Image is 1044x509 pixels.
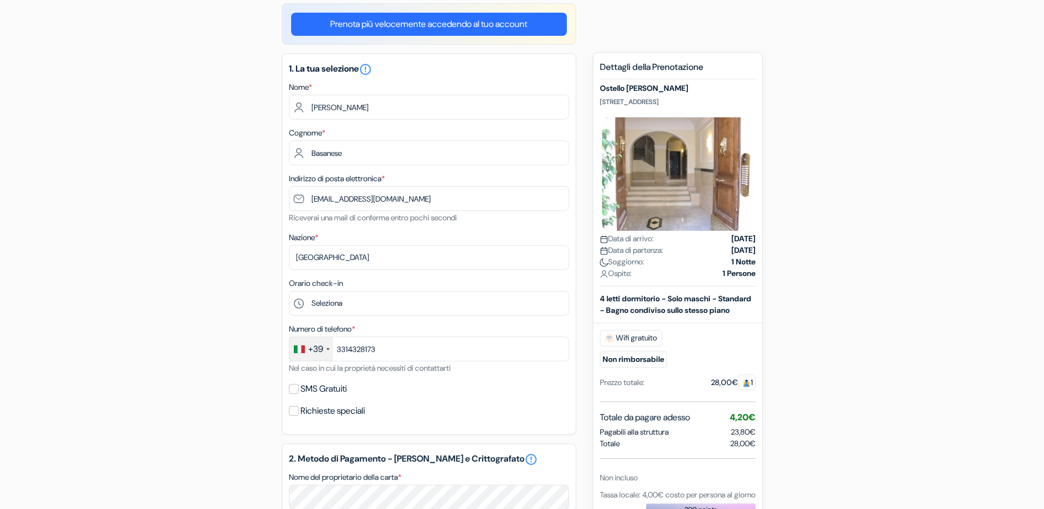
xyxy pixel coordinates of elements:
span: Totale da pagare adesso [600,411,690,424]
a: Prenota più velocemente accedendo al tuo account [291,13,567,36]
strong: 1 Persone [723,268,756,279]
label: Orario check-in [289,278,343,289]
div: Italy (Italia): +39 [289,337,333,361]
img: moon.svg [600,258,608,267]
h5: Ostello [PERSON_NAME] [600,84,756,93]
input: Inserisci il nome [289,95,569,120]
span: 1 [738,375,756,390]
small: Nel caso in cui la proprietà necessiti di contattarti [289,363,451,373]
h5: 2. Metodo di Pagamento - [PERSON_NAME] e Crittografato [289,453,569,466]
small: Non rimborsabile [600,351,667,368]
label: Numero di telefono [289,323,355,335]
label: Cognome [289,127,325,139]
label: Nome del proprietario della carta [289,472,401,483]
b: 4 letti dormitorio - Solo maschi - Standard - Bagno condiviso sullo stesso piano [600,294,751,315]
strong: 1 Notte [731,256,756,268]
span: 4,20€ [730,411,756,423]
input: Inserisci il cognome [289,140,569,165]
small: Riceverai una mail di conferma entro pochi secondi [289,213,457,223]
img: user_icon.svg [600,270,608,278]
span: Tassa locale: 4,00€ costo per persona al giorno [600,490,756,500]
span: Data di arrivo: [600,233,654,245]
input: 312 345 6789 [289,337,569,361]
h5: 1. La tua selezione [289,63,569,76]
input: Inserisci il tuo indirizzo email [289,186,569,211]
span: Data di partenza: [600,245,663,256]
span: Soggiorno: [600,256,644,268]
span: Ospite: [600,268,632,279]
strong: [DATE] [731,245,756,256]
p: [STREET_ADDRESS] [600,98,756,106]
img: calendar.svg [600,235,608,243]
span: Totale [600,438,620,450]
label: Nazione [289,232,318,243]
span: Wifi gratuito [600,330,662,346]
label: Indirizzo di posta elettronica [289,173,385,185]
a: error_outline [359,63,372,74]
img: guest.svg [742,379,751,387]
img: free_wifi.svg [605,334,614,343]
strong: [DATE] [731,233,756,245]
div: +39 [308,343,323,356]
label: Nome [289,82,312,93]
span: Pagabili alla struttura [600,426,669,438]
a: error_outline [524,453,538,466]
div: 28,00€ [711,377,756,388]
div: Non incluso [600,472,756,484]
div: Prezzo totale: [600,377,644,388]
label: Richieste speciali [300,403,365,419]
img: calendar.svg [600,247,608,255]
label: SMS Gratuiti [300,381,347,397]
h5: Dettagli della Prenotazione [600,62,756,79]
span: 23,80€ [731,427,756,437]
span: 28,00€ [730,438,756,450]
i: error_outline [359,63,372,76]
